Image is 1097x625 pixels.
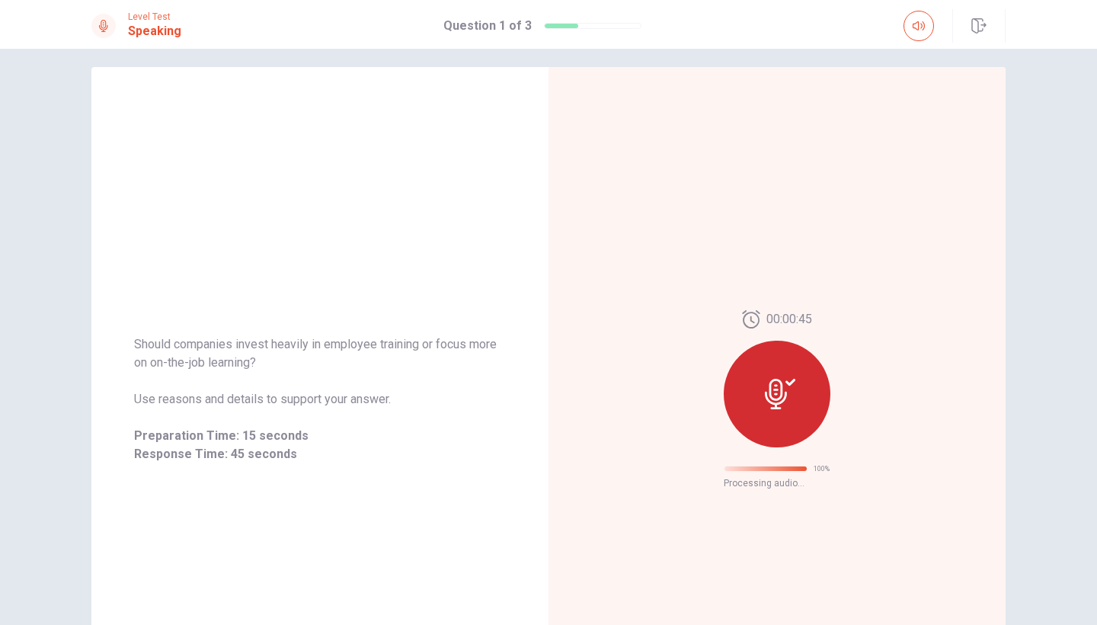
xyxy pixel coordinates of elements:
span: Level Test [128,11,181,22]
span: 100 % [814,460,830,478]
span: Should companies invest heavily in employee training or focus more on on-the-job learning? [134,335,506,372]
span: 00:00:45 [766,310,812,329]
span: Use reasons and details to support your answer. [134,390,506,409]
span: Preparation Time: 15 seconds [134,427,506,445]
span: Response Time: 45 seconds [134,445,506,463]
span: Processing audio... [724,478,830,489]
h1: Speaking [128,22,181,40]
h1: Question 1 of 3 [443,17,532,35]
